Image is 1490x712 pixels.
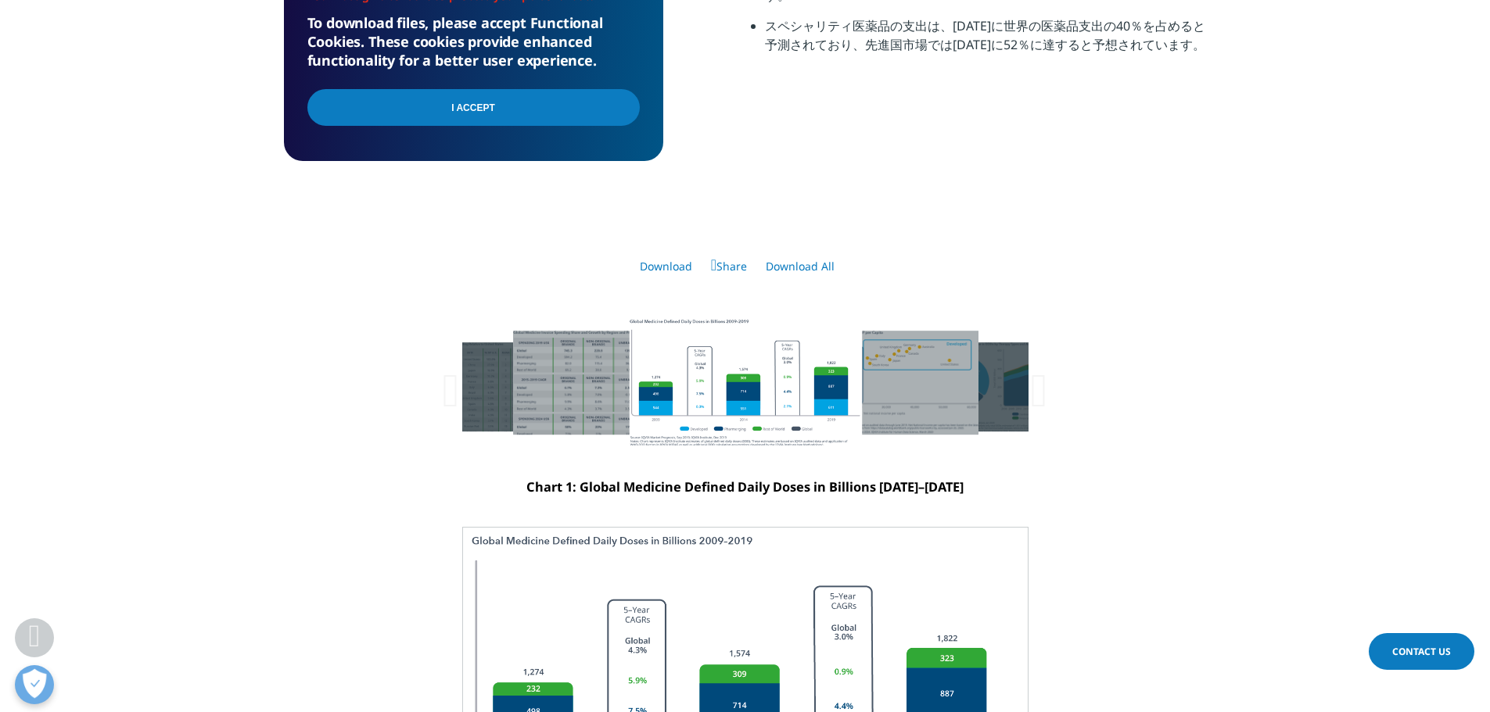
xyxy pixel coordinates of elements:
[765,16,1207,66] li: スペシャリティ医薬品の支出は、[DATE]に世界の医薬品支出の40％を占めると予測されており、先進国市場では[DATE]に52％に達すると予想されています。
[307,89,640,126] input: I Accept
[766,259,835,274] a: Download All
[525,478,966,496] h3: Chart 1: Global Medicine Defined Daily Doses in Billions [DATE]–[DATE]
[15,665,54,704] button: 優先設定センターを開く
[1369,633,1474,670] a: Contact Us
[711,259,747,274] a: Share
[1392,645,1451,658] span: Contact Us
[640,259,692,274] a: Download
[307,13,640,70] h5: To download files, please accept Functional Cookies. These cookies provide enhanced functionality...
